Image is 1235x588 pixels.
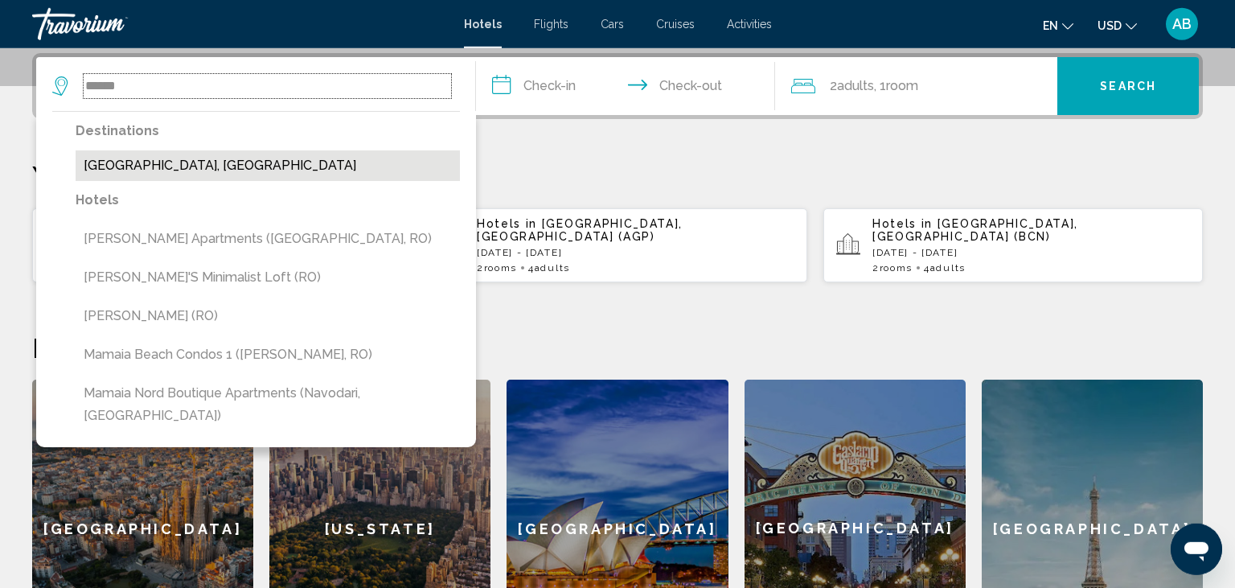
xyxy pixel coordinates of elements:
[924,262,966,273] span: 4
[656,18,695,31] a: Cruises
[76,378,460,431] button: Mamaia Nord Boutique Apartments (Navodari, [GEOGRAPHIC_DATA])
[1098,19,1122,32] span: USD
[872,262,913,273] span: 2
[76,262,460,293] button: [PERSON_NAME]'s Minimalist Loft (RO)
[1172,16,1192,32] span: AB
[886,78,918,93] span: Room
[32,331,1203,364] h2: Featured Destinations
[872,247,1190,258] p: [DATE] - [DATE]
[1043,19,1058,32] span: en
[1098,14,1137,37] button: Change currency
[930,262,966,273] span: Adults
[874,75,918,97] span: , 1
[1043,14,1073,37] button: Change language
[36,57,1199,115] div: Search widget
[1100,80,1156,93] span: Search
[1161,7,1203,41] button: User Menu
[535,262,570,273] span: Adults
[872,217,1078,243] span: [GEOGRAPHIC_DATA], [GEOGRAPHIC_DATA] (BCN)
[476,57,775,115] button: Check in and out dates
[464,18,502,31] a: Hotels
[484,262,517,273] span: rooms
[1171,524,1222,575] iframe: Buton lansare fereastră mesagerie
[76,301,460,331] button: [PERSON_NAME] (RO)
[1057,57,1199,115] button: Search
[76,150,460,181] button: [GEOGRAPHIC_DATA], [GEOGRAPHIC_DATA]
[477,217,683,243] span: [GEOGRAPHIC_DATA], [GEOGRAPHIC_DATA] (AGP)
[76,189,460,212] p: Hotels
[880,262,913,273] span: rooms
[837,78,874,93] span: Adults
[76,339,460,370] button: Mamaia Beach Condos 1 ([PERSON_NAME], RO)
[76,224,460,254] button: [PERSON_NAME] Apartments ([GEOGRAPHIC_DATA], RO)
[428,208,807,283] button: Hotels in [GEOGRAPHIC_DATA], [GEOGRAPHIC_DATA] (AGP)[DATE] - [DATE]2rooms4Adults
[727,18,772,31] a: Activities
[477,262,517,273] span: 2
[775,57,1058,115] button: Travelers: 2 adults, 0 children
[32,8,448,40] a: Travorium
[477,217,537,230] span: Hotels in
[534,18,568,31] a: Flights
[830,75,874,97] span: 2
[872,217,933,230] span: Hotels in
[823,208,1203,283] button: Hotels in [GEOGRAPHIC_DATA], [GEOGRAPHIC_DATA] (BCN)[DATE] - [DATE]2rooms4Adults
[76,120,460,142] p: Destinations
[32,208,412,283] button: Hungarospa Thermal Hotel (Hajduszoboszlo, HU) and Nearby Hotels[DATE] - [DATE]2rooms4Adults
[601,18,624,31] a: Cars
[528,262,570,273] span: 4
[32,159,1203,191] p: Your Recent Searches
[477,247,794,258] p: [DATE] - [DATE]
